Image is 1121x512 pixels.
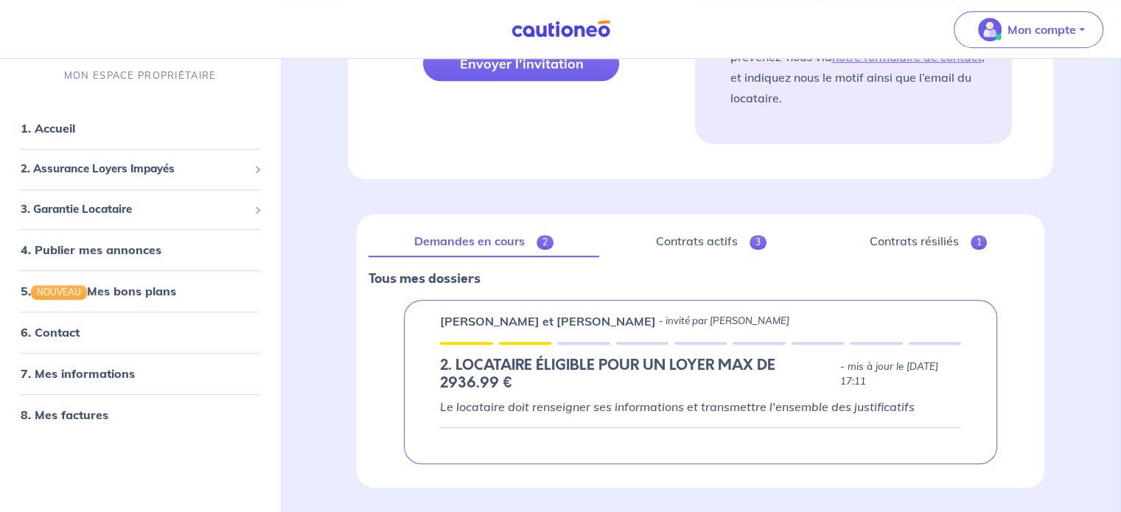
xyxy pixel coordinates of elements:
[440,312,656,330] p: [PERSON_NAME] et [PERSON_NAME]
[978,18,1002,41] img: illu_account_valid_menu.svg
[506,20,616,38] img: Cautioneo
[369,269,1033,288] p: Tous mes dossiers
[954,11,1103,48] button: illu_account_valid_menu.svgMon compte
[971,235,988,250] span: 1
[21,122,75,136] a: 1. Accueil
[21,201,248,218] span: 3. Garantie Locataire
[369,226,598,257] a: Demandes en cours2
[537,235,553,250] span: 2
[6,360,274,389] div: 7. Mes informations
[832,49,982,64] a: notre formulaire de contact
[21,326,80,340] a: 6. Contact
[440,399,915,414] em: Le locataire doit renseigner ses informations et transmettre l'ensemble des justificatifs
[64,69,216,83] p: MON ESPACE PROPRIÉTAIRE
[659,314,789,329] p: - invité par [PERSON_NAME]
[21,408,108,423] a: 8. Mes factures
[423,46,619,81] button: Envoyer l’invitation
[21,243,161,258] a: 4. Publier mes annonces
[750,235,766,250] span: 3
[611,226,812,257] a: Contrats actifs3
[724,25,994,108] li: Le locataire ne reçoit toujours pas l'email, prévenez-nous via , et indiquez nous le motif ainsi ...
[824,226,1033,257] a: Contrats résiliés1
[1007,21,1076,38] p: Mon compte
[840,360,961,389] p: - mis à jour le [DATE] 17:11
[6,195,274,224] div: 3. Garantie Locataire
[6,155,274,184] div: 2. Assurance Loyers Impayés
[6,277,274,306] div: 5.NOUVEAUMes bons plans
[21,284,176,299] a: 5.NOUVEAUMes bons plans
[440,357,961,392] div: state: PARTNER-PROFILE-IN-PROGRESS, Context: IN-LANDLORD,IN-LANDLORD-NO-CERTIFICATE
[440,357,834,392] h5: 2. LOCATAIRE ÉLIGIBLE POUR UN LOYER MAX DE 2936.99 €
[6,114,274,144] div: 1. Accueil
[6,401,274,430] div: 8. Mes factures
[6,236,274,265] div: 4. Publier mes annonces
[21,161,248,178] span: 2. Assurance Loyers Impayés
[21,367,135,382] a: 7. Mes informations
[6,318,274,348] div: 6. Contact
